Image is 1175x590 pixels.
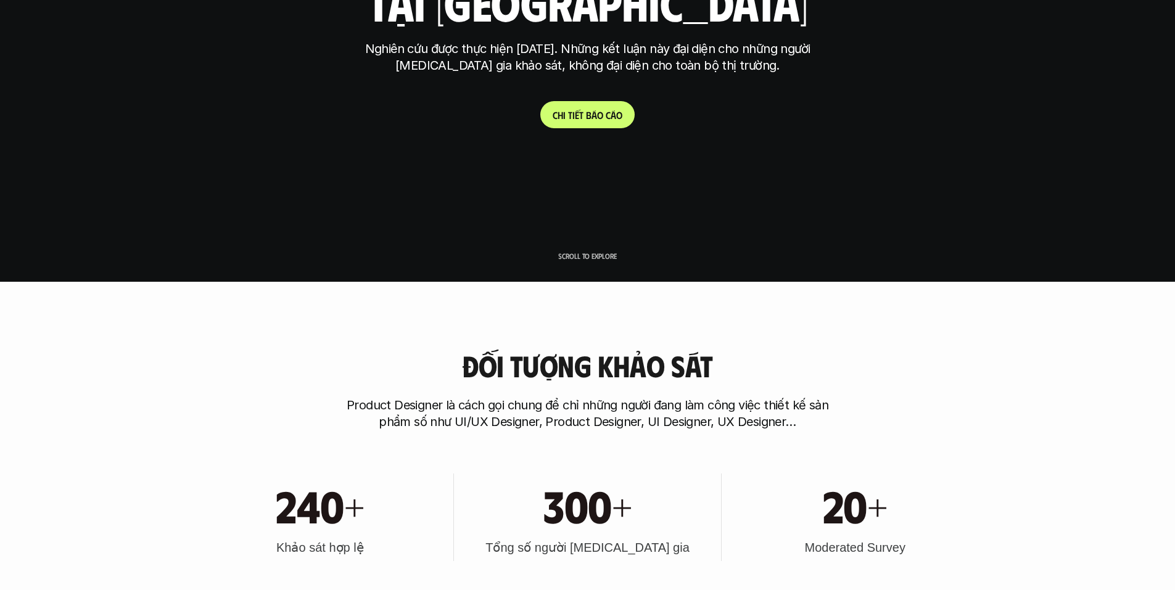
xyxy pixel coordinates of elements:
[597,109,603,121] span: o
[572,109,575,121] span: i
[592,109,597,121] span: á
[558,252,617,260] p: Scroll to explore
[616,109,622,121] span: o
[485,539,690,556] h3: Tổng số người [MEDICAL_DATA] gia
[276,478,364,531] h1: 240+
[341,397,835,430] p: Product Designer là cách gọi chung để chỉ những người đang làm công việc thiết kế sản phẩm số như...
[357,41,819,74] p: Nghiên cứu được thực hiện [DATE]. Những kết luận này đại diện cho những người [MEDICAL_DATA] gia ...
[606,109,611,121] span: c
[579,109,583,121] span: t
[586,109,592,121] span: b
[553,109,558,121] span: C
[558,109,563,121] span: h
[611,109,616,121] span: á
[462,350,712,382] h3: Đối tượng khảo sát
[543,478,632,531] h1: 300+
[568,109,572,121] span: t
[823,478,888,531] h1: 20+
[276,539,364,556] h3: Khảo sát hợp lệ
[540,101,635,128] a: Chitiếtbáocáo
[563,109,566,121] span: i
[804,539,905,556] h3: Moderated Survey
[575,109,579,121] span: ế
